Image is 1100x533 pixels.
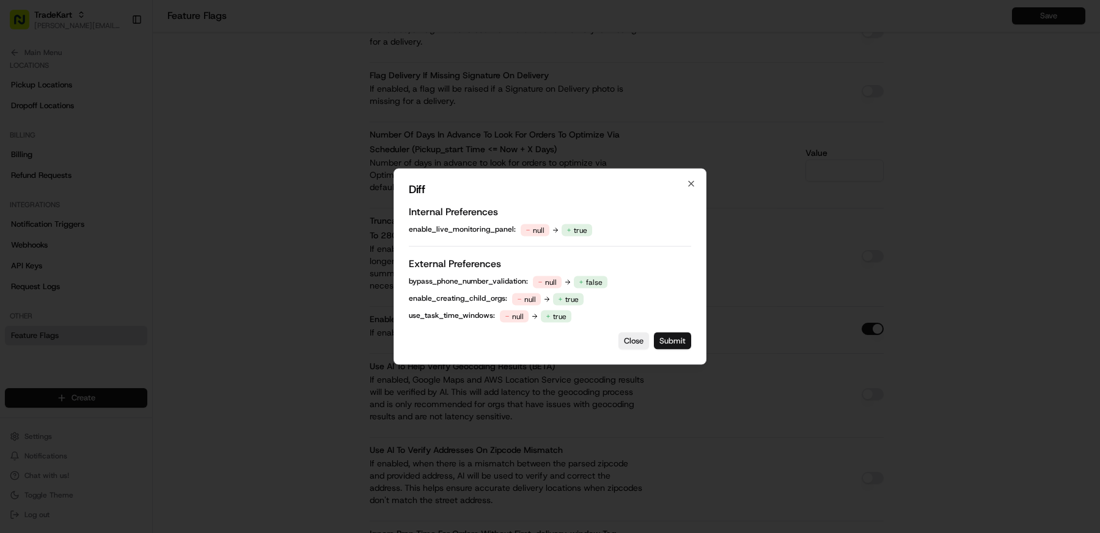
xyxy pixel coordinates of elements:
p: Welcome 👋 [12,48,222,68]
img: Tiffany Volk [12,177,32,197]
h2: Diff [409,184,691,195]
img: Nash [12,12,37,36]
div: Start new chat [55,116,200,128]
span: [PERSON_NAME] [38,189,99,199]
button: Close [618,333,649,350]
p: enable_creating_child_orgs : [409,293,507,306]
span: [DATE] [108,189,133,199]
p: enable_live_monitoring_panel : [409,224,516,237]
span: false [586,278,603,287]
span: API Documentation [116,273,196,285]
span: null [512,312,524,322]
span: true [574,226,587,235]
span: null [533,226,544,235]
span: Knowledge Base [24,273,94,285]
span: null [524,295,536,304]
span: true [553,312,566,322]
h3: External Preferences [409,257,691,271]
span: true [565,295,579,304]
a: 💻API Documentation [98,268,201,290]
span: Pylon [122,303,148,312]
input: Clear [32,78,202,91]
div: 💻 [103,274,113,284]
button: See all [189,156,222,171]
span: • [101,222,106,232]
span: [PERSON_NAME] [38,222,99,232]
img: Ami Wang [12,210,32,230]
img: 1736555255976-a54dd68f-1ca7-489b-9aae-adbdc363a1c4 [12,116,34,138]
div: Past conversations [12,158,78,168]
img: 4037041995827_4c49e92c6e3ed2e3ec13_72.png [26,116,48,138]
div: We're available if you need us! [55,128,168,138]
button: Start new chat [208,120,222,134]
p: use_task_time_windows : [409,311,495,323]
button: Submit [654,333,691,350]
div: 📗 [12,274,22,284]
span: null [545,278,557,287]
a: Powered byPylon [86,302,148,312]
a: 📗Knowledge Base [7,268,98,290]
h3: Internal Preferences [409,205,691,219]
p: bypass_phone_number_validation : [409,276,528,289]
span: [DATE] [108,222,133,232]
span: • [101,189,106,199]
